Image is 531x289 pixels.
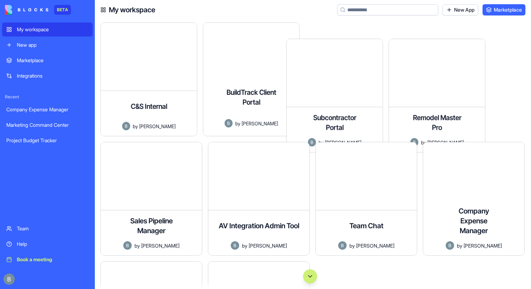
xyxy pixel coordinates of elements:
a: AV Integration Admin ToolAvatarby[PERSON_NAME] [208,142,310,256]
img: Avatar [231,241,239,250]
img: Avatar [308,138,316,146]
a: Marketplace [2,53,93,67]
a: Subcontractor PortalAvatarby[PERSON_NAME] [315,22,417,136]
div: BETA [54,5,71,15]
a: Company Expense ManagerAvatarby[PERSON_NAME] [423,142,525,256]
div: My workspace [17,26,88,33]
a: Company Expense Manager [2,103,93,117]
img: Avatar [410,138,418,146]
img: Avatar [338,241,347,250]
a: My workspace [2,22,93,37]
span: by [242,242,247,249]
h4: Subcontractor Portal [308,113,361,132]
div: Marketing Command Center [6,121,88,129]
div: Company Expense Manager [6,106,88,113]
span: by [349,242,355,249]
div: Help [17,241,88,248]
span: [PERSON_NAME] [141,242,179,249]
a: New App [442,4,478,15]
a: Team [2,222,93,236]
span: [PERSON_NAME] [249,242,287,249]
span: [PERSON_NAME] [356,242,394,249]
button: Scroll to bottom [303,269,317,283]
span: by [135,242,140,249]
a: BETA [5,5,71,15]
span: [PERSON_NAME] [427,139,464,146]
img: logo [5,5,48,15]
img: Avatar [446,241,454,250]
a: Project Budget Tracker [2,133,93,147]
a: Team ChatAvatarby[PERSON_NAME] [315,142,417,256]
span: [PERSON_NAME] [242,120,278,127]
div: Marketplace [17,57,88,64]
h4: Company Expense Manager [446,206,502,236]
h4: AV Integration Admin Tool [219,221,299,231]
a: Remodel Master ProAvatarby[PERSON_NAME] [423,22,525,136]
h4: Sales Pipeline Manager [123,216,179,236]
span: Recent [2,94,93,100]
a: Integrations [2,69,93,83]
h4: Remodel Master Pro [410,113,464,132]
img: Avatar [122,122,130,130]
h4: BuildTrack Client Portal [224,87,278,107]
span: [PERSON_NAME] [464,242,502,249]
span: by [421,139,426,146]
a: Book a meeting [2,252,93,267]
div: Book a meeting [17,256,88,263]
div: New app [17,41,88,48]
span: by [319,139,323,146]
img: Avatar [123,241,132,250]
span: by [133,123,138,130]
h4: My workspace [109,5,155,15]
a: Marketing Command Center [2,118,93,132]
a: Sales Pipeline ManagerAvatarby[PERSON_NAME] [100,142,202,256]
div: Integrations [17,72,88,79]
a: Help [2,237,93,251]
a: Marketplace [483,4,525,15]
span: [PERSON_NAME] [325,139,361,146]
h4: C&S Internal [131,101,167,111]
span: [PERSON_NAME] [139,123,176,130]
img: Avatar [224,119,232,127]
img: ACg8ocIug40qN1SCXJiinWdltW7QsPxROn8ZAVDlgOtPD8eQfXIZmw=s96-c [4,274,15,285]
h4: Team Chat [349,221,383,231]
a: BuildTrack Client PortalAvatarby[PERSON_NAME] [208,22,310,136]
span: by [457,242,462,249]
span: by [235,120,240,127]
a: New app [2,38,93,52]
div: Team [17,225,88,232]
a: C&S InternalAvatarby[PERSON_NAME] [100,22,202,136]
div: Project Budget Tracker [6,137,88,144]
